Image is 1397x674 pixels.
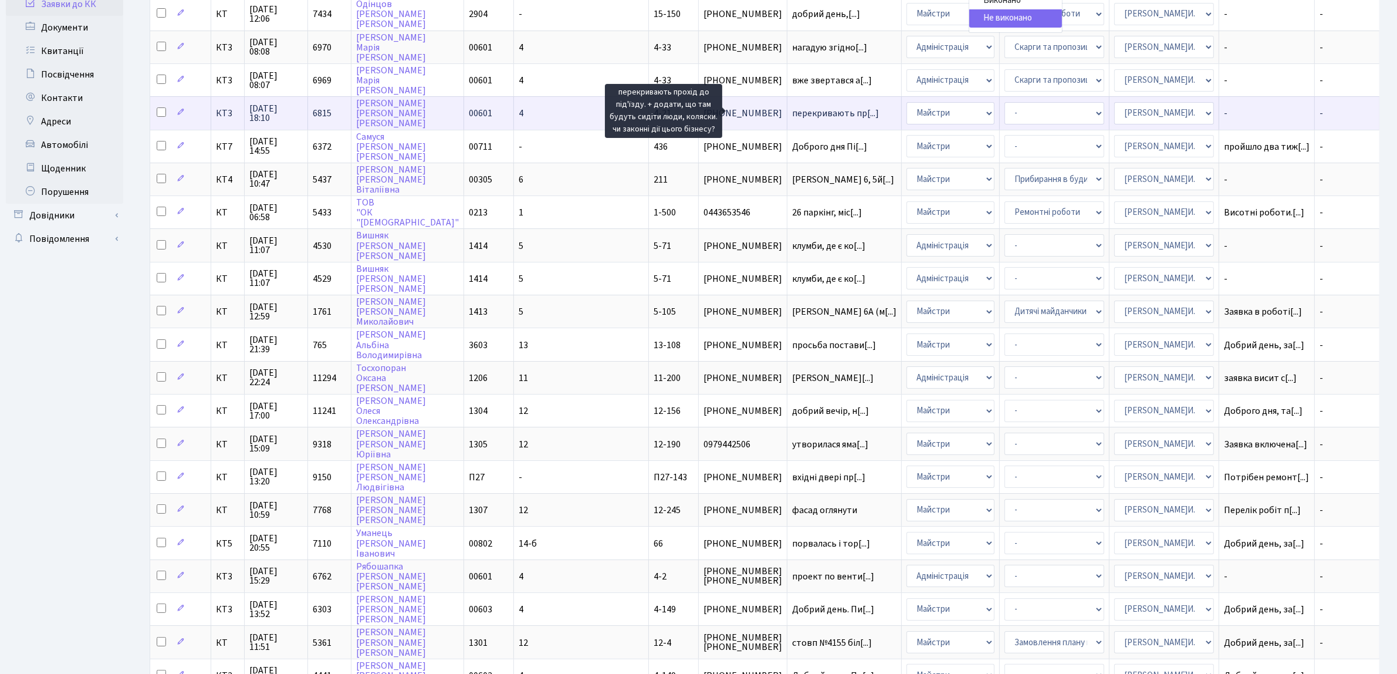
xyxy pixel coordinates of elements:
span: 4530 [313,240,332,252]
span: нагадую згідно[...] [792,41,867,54]
span: [PHONE_NUMBER] [703,406,782,416]
span: 00802 [469,537,492,550]
a: Контакти [6,86,123,110]
span: 5-71 [654,240,671,252]
a: [PERSON_NAME]Марія[PERSON_NAME] [356,31,426,64]
span: 4-149 [654,603,676,616]
span: утворилася яма[...] [792,438,868,451]
span: фасад оглянути [792,505,897,515]
a: Адреси [6,110,123,133]
span: КТ3 [216,572,239,581]
span: 1414 [469,240,488,252]
span: КТ [216,274,239,284]
span: Добрий день, за[...] [1224,537,1304,550]
span: [DATE] 13:20 [249,467,303,486]
span: 4-33 [654,74,671,87]
span: вже звертався а[...] [792,74,872,87]
span: - [1320,107,1323,120]
span: 12-156 [654,405,681,417]
span: [DATE] 14:55 [249,137,303,156]
span: пройшло два тиж[...] [1224,140,1310,153]
span: 00711 [469,140,492,153]
a: [PERSON_NAME][PERSON_NAME]Юріївна [356,428,426,461]
span: КТ3 [216,76,239,85]
span: КТ [216,307,239,316]
span: КТ [216,406,239,416]
span: КТ [216,373,239,383]
span: 5-71 [654,272,671,285]
a: [PERSON_NAME]Марія[PERSON_NAME] [356,64,426,97]
span: - [1320,305,1323,318]
span: 4-33 [654,41,671,54]
span: 00305 [469,173,492,186]
span: стовп №4155 біл[...] [792,636,872,649]
span: 6372 [313,140,332,153]
a: [PERSON_NAME][PERSON_NAME]Миколайович [356,295,426,328]
span: - [1224,109,1310,118]
span: просьба постави[...] [792,339,876,352]
span: 2904 [469,8,488,21]
span: КТ [216,505,239,515]
span: 0979442506 [703,440,782,449]
span: - [1320,74,1323,87]
span: 1307 [469,504,488,517]
span: [DATE] 06:58 [249,203,303,222]
span: [DATE] 13:52 [249,600,303,619]
span: [DATE] 12:59 [249,302,303,321]
span: - [519,8,522,21]
a: ТосхопоранОксана[PERSON_NAME] [356,362,426,395]
span: - [1224,76,1310,85]
a: Автомобілі [6,133,123,157]
span: КТ3 [216,43,239,52]
span: 3603 [469,339,488,352]
span: 5 [519,272,523,285]
span: 00601 [469,107,492,120]
span: [DATE] 22:24 [249,368,303,387]
span: [DATE] 10:47 [249,170,303,188]
span: 9318 [313,438,332,451]
span: - [1320,140,1323,153]
span: 765 [313,339,327,352]
span: П27 [469,471,485,484]
span: [DATE] 08:07 [249,71,303,90]
span: КТ3 [216,605,239,614]
span: 1413 [469,305,488,318]
span: [PHONE_NUMBER] [703,241,782,251]
span: добрий день,[...] [792,8,860,21]
span: [PHONE_NUMBER] [703,9,782,19]
span: [DATE] 15:29 [249,567,303,585]
span: 4529 [313,272,332,285]
span: 9150 [313,471,332,484]
a: Не виконано [969,9,1062,28]
span: КТ7 [216,142,239,151]
a: [PERSON_NAME][PERSON_NAME][PERSON_NAME] [356,494,426,527]
span: проект по венти[...] [792,570,874,583]
span: [DATE] 12:06 [249,5,303,23]
span: перекривають пр[...] [792,107,879,120]
span: КТ [216,241,239,251]
span: 6762 [313,570,332,583]
span: 00601 [469,570,492,583]
span: [DATE] 15:09 [249,434,303,453]
span: - [1224,43,1310,52]
span: КТ [216,638,239,648]
div: перекривають прохід до під'їзду. + додати, що там будуть сидіти люди, коляски. чи законні дії цьо... [605,84,722,138]
span: КТ4 [216,175,239,184]
span: 5-105 [654,305,676,318]
span: Перелік робіт п[...] [1224,504,1301,517]
span: - [1320,570,1323,583]
span: 4-2 [654,570,667,583]
span: 13-108 [654,339,681,352]
span: Добрий день. Пи[...] [792,603,874,616]
span: Доброго дня, та[...] [1224,405,1303,417]
span: [PHONE_NUMBER] [703,76,782,85]
span: [PHONE_NUMBER] [703,142,782,151]
span: - [1224,572,1310,581]
a: Уманець[PERSON_NAME]Іванович [356,527,426,560]
span: 13 [519,339,528,352]
span: - [1320,272,1323,285]
a: ТОВ"ОК"[DEMOGRAPHIC_DATA]" [356,196,459,229]
span: 11294 [313,372,336,385]
a: Вишняк[PERSON_NAME][PERSON_NAME] [356,262,426,295]
span: КТ [216,9,239,19]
